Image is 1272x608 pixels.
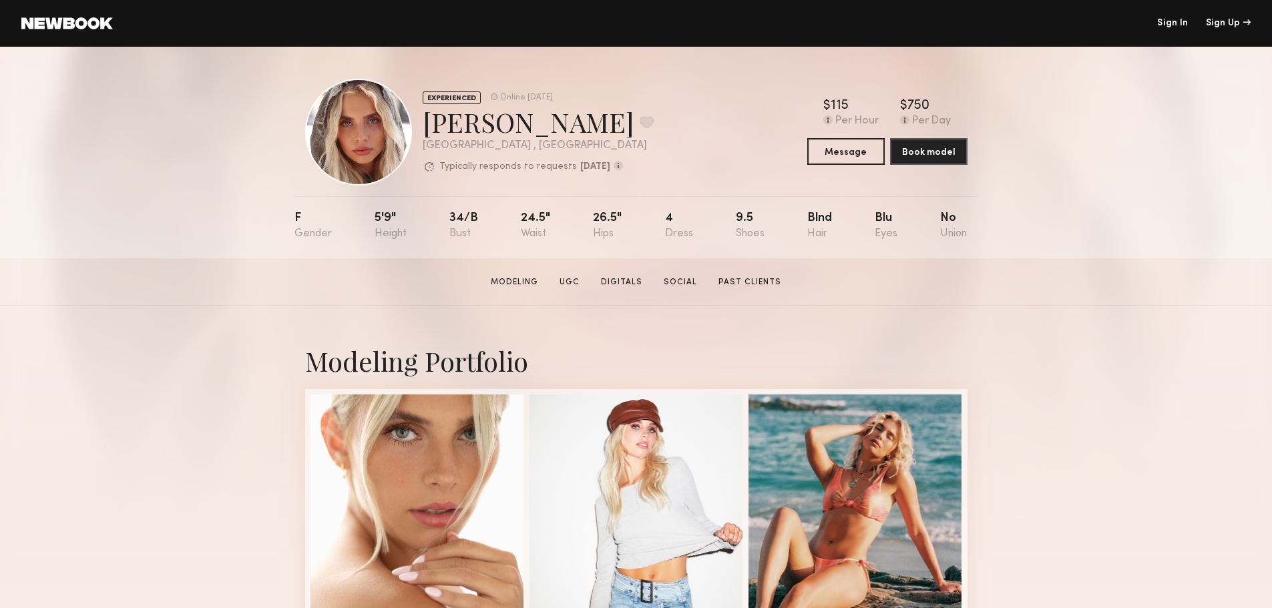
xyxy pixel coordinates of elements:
div: $ [823,99,831,113]
div: 9.5 [736,212,765,240]
a: UGC [554,276,585,288]
div: No [940,212,967,240]
button: Message [807,138,885,165]
b: [DATE] [580,162,610,172]
div: 24.5" [521,212,550,240]
div: 115 [831,99,849,113]
a: Digitals [596,276,648,288]
div: F [294,212,332,240]
div: 34/b [449,212,478,240]
div: 4 [665,212,693,240]
a: Social [658,276,702,288]
div: Blu [875,212,897,240]
div: [PERSON_NAME] [423,104,654,139]
div: 5'9" [375,212,407,240]
div: Per Day [912,115,951,127]
div: 750 [907,99,929,113]
div: Online [DATE] [500,93,553,102]
p: Typically responds to requests [439,162,577,172]
div: Per Hour [835,115,879,127]
a: Modeling [485,276,544,288]
div: Sign Up [1206,19,1251,28]
div: Modeling Portfolio [305,343,968,378]
div: 26.5" [593,212,622,240]
div: Blnd [807,212,832,240]
div: [GEOGRAPHIC_DATA] , [GEOGRAPHIC_DATA] [423,140,654,151]
div: $ [900,99,907,113]
button: Book model [890,138,968,165]
a: Past Clients [713,276,787,288]
a: Sign In [1157,19,1188,28]
div: EXPERIENCED [423,91,481,104]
